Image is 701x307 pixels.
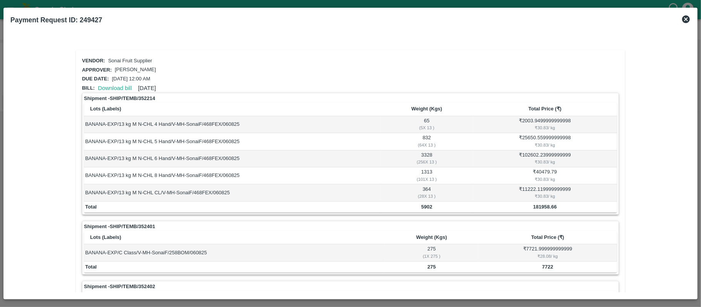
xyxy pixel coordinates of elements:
td: ₹ 25650.559999999998 [473,133,617,150]
b: Lots (Labels) [90,234,121,240]
td: BANANA-EXP/13 kg M N-CHL 8 Hand/V-MH-SonaiF/468FEX/060825 [84,167,381,184]
b: Total Price (₹) [529,106,562,112]
span: Vendor: [82,58,105,63]
td: 1313 [381,167,473,184]
b: Weight (Kgs) [412,106,442,112]
b: 275 [427,264,436,270]
td: ₹ 102602.23999999999 [473,150,617,167]
div: ₹ 28.08 / kg [480,253,616,260]
td: ₹ 2003.9499999999998 [473,116,617,133]
td: BANANA-EXP/13 kg M N-CHL 6 Hand/V-MH-SonaiF/468FEX/060825 [84,150,381,167]
b: 5902 [421,204,432,210]
td: 275 [385,244,478,261]
b: 7722 [542,264,553,270]
span: Approver: [82,67,112,73]
strong: Shipment - SHIP/TEMB/352214 [84,95,155,102]
b: Payment Request ID: 249427 [10,16,102,24]
span: [DATE] [138,85,156,91]
td: ₹ 40479.79 [473,167,617,184]
div: ( 256 X 13 ) [382,159,472,165]
td: BANANA-EXP/C Class/V-MH-SonaiF/258BOM/060825 [84,244,385,261]
div: ( 28 X 13 ) [382,193,472,200]
div: ( 101 X 13 ) [382,176,472,183]
b: 181958.66 [533,204,557,210]
p: Sonai Fruit Supplier [108,57,152,65]
p: [PERSON_NAME] [115,66,156,73]
b: Total Price (₹) [531,234,564,240]
td: ₹ 7721.999999999999 [478,244,617,261]
td: 364 [381,184,473,201]
div: ₹ 30.83 / kg [474,176,616,183]
a: Download bill [98,85,132,91]
td: ₹ 11222.119999999999 [473,184,617,201]
td: BANANA-EXP/13 kg M N-CHL CL/V-MH-SonaiF/468FEX/060825 [84,184,381,201]
p: [DATE] 12:00 AM [112,75,150,83]
td: BANANA-EXP/13 kg M N-CHL 5 Hand/V-MH-SonaiF/468FEX/060825 [84,133,381,150]
td: BANANA-EXP/13 kg M N-CHL 4 Hand/V-MH-SonaiF/468FEX/060825 [84,116,381,133]
div: ₹ 30.83 / kg [474,193,616,200]
span: Due date: [82,76,109,82]
div: ₹ 30.83 / kg [474,124,616,131]
span: Bill: [82,85,95,91]
div: ( 5 X 13 ) [382,124,472,131]
b: Total [85,204,97,210]
strong: Shipment - SHIP/TEMB/352401 [84,223,155,230]
div: ( 1 X 275 ) [386,253,477,260]
div: ₹ 30.83 / kg [474,159,616,165]
div: ( 64 X 13 ) [382,142,472,148]
b: Total [85,264,97,270]
td: 832 [381,133,473,150]
b: Lots (Labels) [90,106,121,112]
strong: Shipment - SHIP/TEMB/352402 [84,283,155,290]
td: 65 [381,116,473,133]
div: ₹ 30.83 / kg [474,142,616,148]
b: Weight (Kgs) [416,234,447,240]
td: 3328 [381,150,473,167]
